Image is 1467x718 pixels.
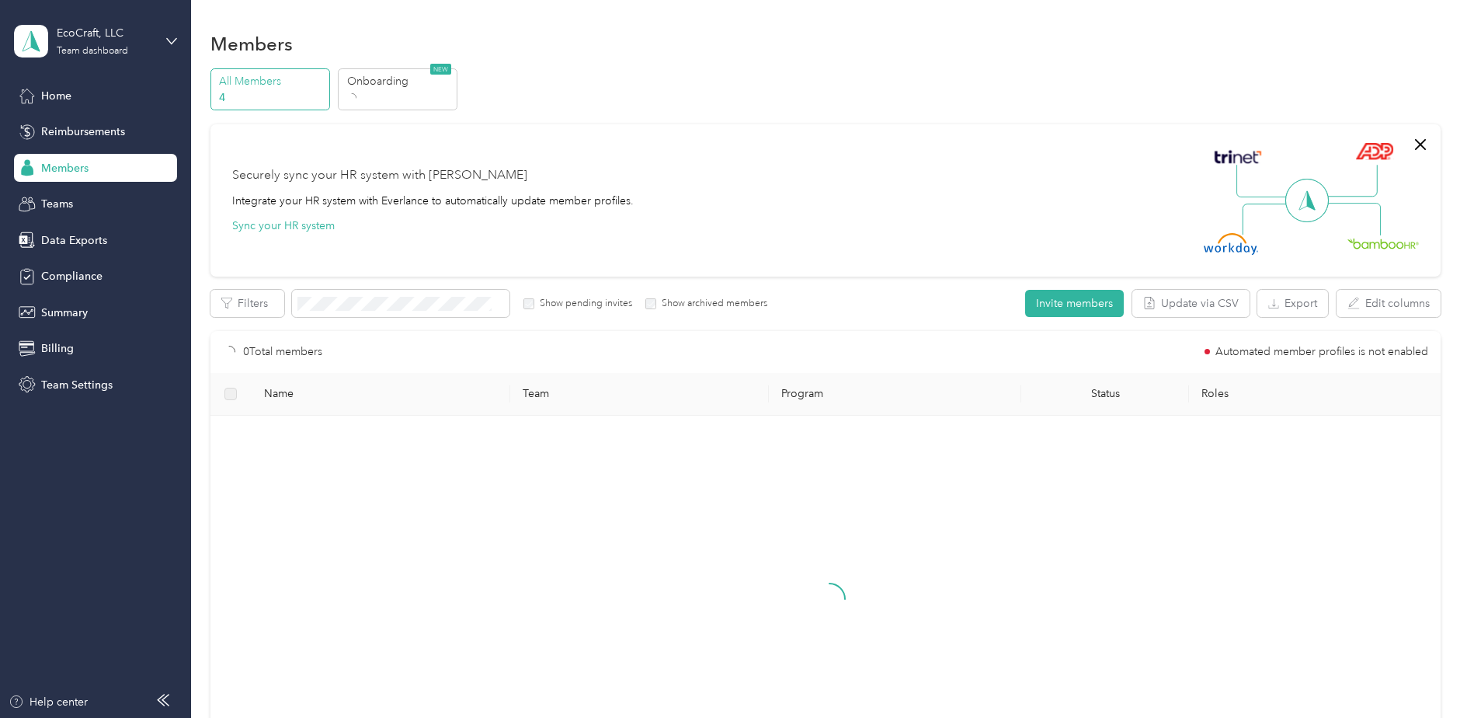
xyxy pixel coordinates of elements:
th: Status [1021,373,1190,416]
th: Name [252,373,510,416]
img: Line Right Down [1326,203,1381,236]
p: Onboarding [347,73,453,89]
p: 0 Total members [243,343,322,361]
div: Securely sync your HR system with [PERSON_NAME] [232,166,527,185]
span: Team Settings [41,377,113,393]
span: Home [41,88,71,104]
span: NEW [430,64,451,75]
span: Name [264,387,498,400]
button: Update via CSV [1132,290,1250,317]
button: Invite members [1025,290,1124,317]
span: Reimbursements [41,124,125,140]
p: 4 [219,89,325,106]
img: Line Right Up [1323,165,1378,197]
img: BambooHR [1347,238,1419,249]
img: Line Left Down [1242,203,1296,235]
span: Compliance [41,268,103,284]
span: Data Exports [41,232,107,249]
button: Edit columns [1337,290,1441,317]
label: Show archived members [656,297,767,311]
th: Team [510,373,769,416]
span: Summary [41,305,88,321]
img: Trinet [1211,146,1265,168]
label: Show pending invites [534,297,632,311]
iframe: Everlance-gr Chat Button Frame [1380,631,1467,718]
img: Workday [1204,233,1258,255]
div: Integrate your HR system with Everlance to automatically update member profiles. [232,193,634,209]
button: Sync your HR system [232,218,335,234]
th: Program [769,373,1021,416]
span: Members [41,160,89,176]
img: ADP [1355,142,1393,160]
button: Export [1257,290,1328,317]
img: Line Left Up [1236,165,1291,198]
span: Automated member profiles is not enabled [1215,347,1428,357]
button: Filters [210,290,284,317]
div: Team dashboard [57,47,128,56]
button: Help center [9,694,88,710]
p: All Members [219,73,325,89]
span: Billing [41,340,74,357]
h1: Members [210,36,293,52]
span: Teams [41,196,73,212]
th: Roles [1189,373,1448,416]
div: EcoCraft, LLC [57,25,154,41]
